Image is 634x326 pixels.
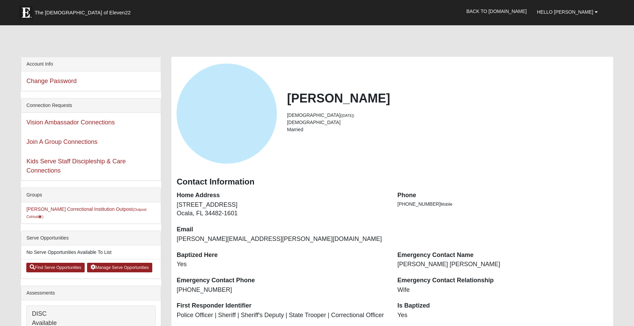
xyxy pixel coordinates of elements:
dt: Email [177,225,387,234]
dt: Emergency Contact Name [397,251,608,260]
span: The [DEMOGRAPHIC_DATA] of Eleven22 [34,9,130,16]
h3: Contact Information [177,177,608,187]
span: Hello [PERSON_NAME] [537,9,593,15]
dd: Wife [397,286,608,295]
li: [PHONE_NUMBER] [397,201,608,208]
div: Account Info [21,57,161,71]
a: Vision Ambassador Connections [26,119,115,126]
dd: [STREET_ADDRESS] Ocala, FL 34482-1601 [177,201,387,218]
a: View Fullsize Photo [177,64,277,164]
dd: [PERSON_NAME] [PERSON_NAME] [397,260,608,269]
a: Kids Serve Staff Discipleship & Care Connections [26,158,126,174]
span: Mobile [440,202,452,207]
dt: Baptized Here [177,251,387,260]
li: Married [287,126,608,133]
div: Serve Opportunities [21,231,161,245]
li: [DEMOGRAPHIC_DATA] [287,119,608,126]
small: ([DATE]) [340,113,354,118]
dd: Yes [177,260,387,269]
dt: First Responder Identifier [177,301,387,310]
a: Find Serve Opportunities [26,263,85,272]
small: (Outpost CoHost ) [26,207,146,219]
dd: Yes [397,311,608,320]
div: Connection Requests [21,98,161,113]
dt: Emergency Contact Phone [177,276,387,285]
li: [DEMOGRAPHIC_DATA] [287,112,608,119]
div: Groups [21,188,161,202]
dt: Home Address [177,191,387,200]
a: Back to [DOMAIN_NAME] [461,3,532,20]
a: Join A Group Connections [26,138,97,145]
dd: [PHONE_NUMBER] [177,286,387,295]
dt: Phone [397,191,608,200]
div: Assessments [21,286,161,300]
dd: [PERSON_NAME][EMAIL_ADDRESS][PERSON_NAME][DOMAIN_NAME] [177,235,387,244]
a: The [DEMOGRAPHIC_DATA] of Eleven22 [16,2,152,19]
a: Manage Serve Opportunities [87,263,152,272]
dd: Police Officer | Sheriff | Sheriff's Deputy | State Trooper | Correctional Officer [177,311,387,320]
dt: Emergency Contact Relationship [397,276,608,285]
a: [PERSON_NAME] Correctional Institution Outpost(Outpost CoHost) [26,206,146,219]
a: Change Password [26,78,76,84]
a: Hello [PERSON_NAME] [532,3,603,21]
dt: Is Baptized [397,301,608,310]
li: No Serve Opportunities Available To List [21,245,161,259]
img: Eleven22 logo [19,6,33,19]
h2: [PERSON_NAME] [287,91,608,106]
